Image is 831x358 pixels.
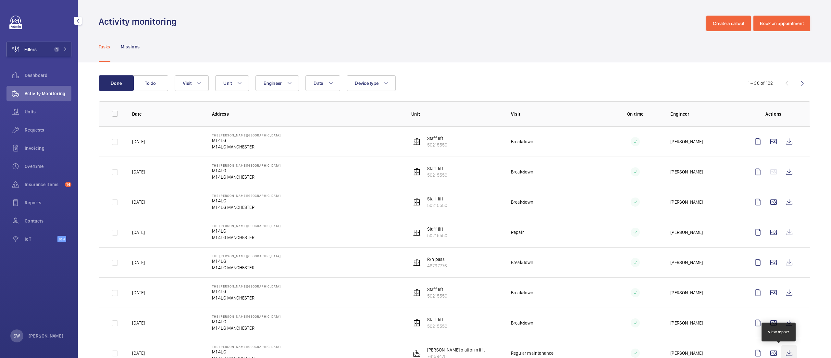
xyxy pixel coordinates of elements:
[175,75,209,91] button: Visit
[25,90,71,97] span: Activity Monitoring
[670,229,703,236] p: [PERSON_NAME]
[670,320,703,326] p: [PERSON_NAME]
[212,137,281,144] p: M1 4LG
[413,198,421,206] img: elevator.svg
[355,81,378,86] span: Device type
[212,133,281,137] p: The [PERSON_NAME][GEOGRAPHIC_DATA]
[427,286,447,293] p: Staff lift
[132,289,145,296] p: [DATE]
[427,165,447,172] p: Staff lift
[25,218,71,224] span: Contacts
[121,44,140,50] p: Missions
[212,194,281,198] p: The [PERSON_NAME][GEOGRAPHIC_DATA]
[706,16,751,31] button: Create a callout
[6,42,71,57] button: Filters1
[427,172,447,178] p: 50215550
[511,138,534,145] p: Breakdown
[25,127,71,133] span: Requests
[511,229,524,236] p: Repair
[212,318,281,325] p: M1 4LG
[132,229,145,236] p: [DATE]
[427,135,447,142] p: Staff lift
[133,75,168,91] button: To do
[670,111,740,117] p: Engineer
[768,329,789,335] div: View report
[347,75,396,91] button: Device type
[212,111,401,117] p: Address
[132,350,145,356] p: [DATE]
[212,163,281,167] p: The [PERSON_NAME][GEOGRAPHIC_DATA]
[670,169,703,175] p: [PERSON_NAME]
[132,320,145,326] p: [DATE]
[427,256,447,262] p: R/h pass
[427,202,447,209] p: 50215550
[212,198,281,204] p: M1 4LG
[413,289,421,297] img: elevator.svg
[670,138,703,145] p: [PERSON_NAME]
[212,234,281,241] p: M1 4LG MANCHESTER
[670,289,703,296] p: [PERSON_NAME]
[511,111,600,117] p: Visit
[212,314,281,318] p: The [PERSON_NAME][GEOGRAPHIC_DATA]
[670,259,703,266] p: [PERSON_NAME]
[25,181,62,188] span: Insurance items
[212,258,281,264] p: M1 4LG
[748,80,773,86] div: 1 – 30 of 102
[25,109,71,115] span: Units
[132,259,145,266] p: [DATE]
[212,224,281,228] p: The [PERSON_NAME][GEOGRAPHIC_DATA]
[427,323,447,329] p: 50215550
[255,75,299,91] button: Engineer
[132,199,145,205] p: [DATE]
[25,72,71,79] span: Dashboard
[99,44,110,50] p: Tasks
[411,111,501,117] p: Unit
[25,236,57,242] span: IoT
[427,316,447,323] p: Staff lift
[305,75,340,91] button: Date
[511,289,534,296] p: Breakdown
[65,182,71,187] span: 14
[264,81,282,86] span: Engineer
[212,204,281,211] p: M1 4LG MANCHESTER
[24,46,37,53] span: Filters
[413,319,421,327] img: elevator.svg
[750,111,797,117] p: Actions
[670,350,703,356] p: [PERSON_NAME]
[511,320,534,326] p: Breakdown
[212,174,281,180] p: M1 4LG MANCHESTER
[427,232,447,239] p: 50215550
[753,16,810,31] button: Book an appointment
[132,169,145,175] p: [DATE]
[223,81,232,86] span: Unit
[413,168,421,176] img: elevator.svg
[413,259,421,266] img: elevator.svg
[511,199,534,205] p: Breakdown
[427,347,485,353] p: [PERSON_NAME] platform lift
[183,81,192,86] span: Visit
[427,262,447,269] p: 46737776
[427,196,447,202] p: Staff lift
[132,111,202,117] p: Date
[212,167,281,174] p: M1 4LG
[14,333,20,339] p: SW
[427,142,447,148] p: 50215550
[212,228,281,234] p: M1 4LG
[25,199,71,206] span: Reports
[212,264,281,271] p: M1 4LG MANCHESTER
[511,169,534,175] p: Breakdown
[314,81,323,86] span: Date
[132,138,145,145] p: [DATE]
[25,163,71,170] span: Overtime
[99,75,134,91] button: Done
[215,75,249,91] button: Unit
[611,111,660,117] p: On time
[212,144,281,150] p: M1 4LG MANCHESTER
[511,259,534,266] p: Breakdown
[29,333,64,339] p: [PERSON_NAME]
[57,236,66,242] span: Beta
[427,293,447,299] p: 50215550
[212,349,281,355] p: M1 4LG
[212,325,281,331] p: M1 4LG MANCHESTER
[413,228,421,236] img: elevator.svg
